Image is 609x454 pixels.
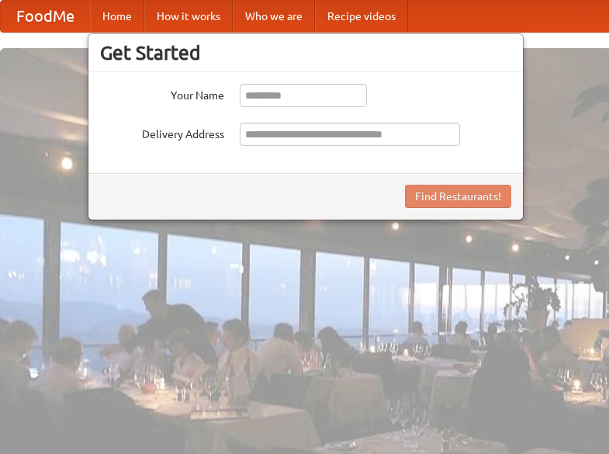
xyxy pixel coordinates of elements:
[90,1,144,32] a: Home
[233,1,315,32] a: Who we are
[144,1,233,32] a: How it works
[100,123,224,142] label: Delivery Address
[315,1,408,32] a: Recipe videos
[100,41,511,64] h3: Get Started
[100,84,224,103] label: Your Name
[405,185,511,208] button: Find Restaurants!
[1,1,90,32] a: FoodMe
